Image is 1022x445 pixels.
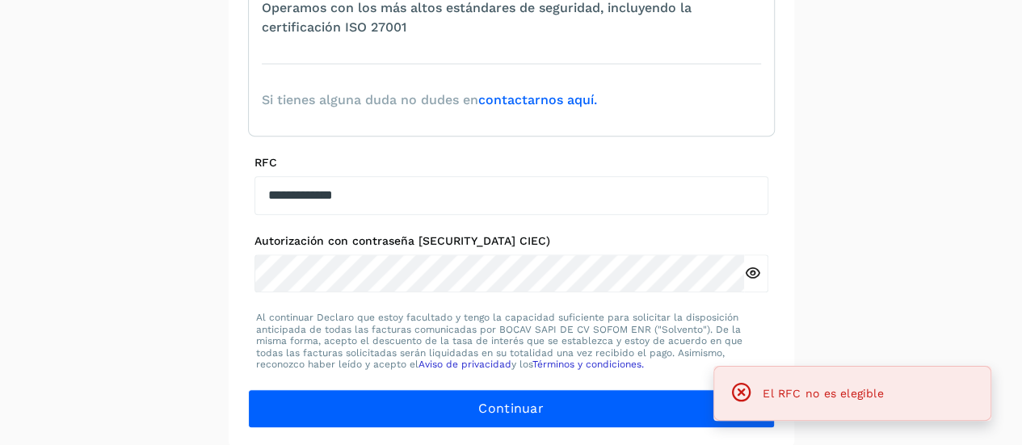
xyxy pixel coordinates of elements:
p: Al continuar Declaro que estoy facultado y tengo la capacidad suficiente para solicitar la dispos... [256,312,767,370]
label: RFC [254,156,768,170]
a: contactarnos aquí. [478,92,597,107]
a: Términos y condiciones. [532,359,644,370]
span: Si tienes alguna duda no dudes en [262,90,597,110]
span: Continuar [478,400,544,418]
label: Autorización con contraseña [SECURITY_DATA] CIEC) [254,234,768,248]
button: Continuar [248,389,775,428]
span: El RFC no es elegible [763,387,883,400]
a: Aviso de privacidad [418,359,511,370]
